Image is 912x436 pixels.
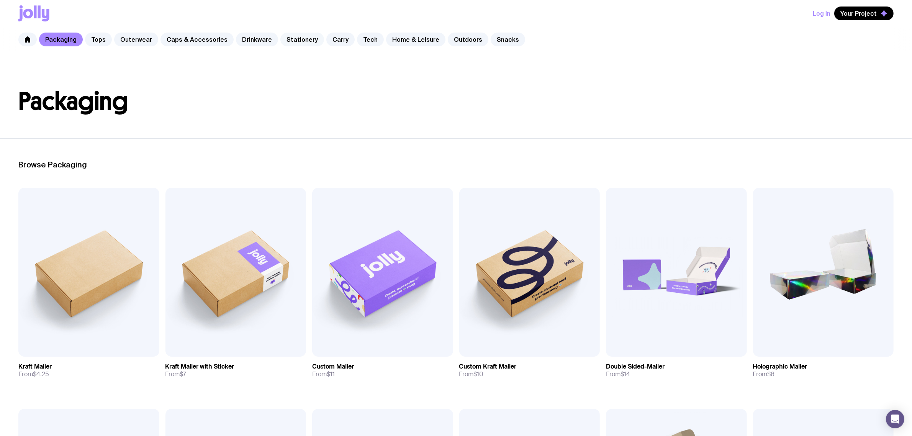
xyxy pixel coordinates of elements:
[236,33,278,46] a: Drinkware
[39,33,83,46] a: Packaging
[165,363,234,370] h3: Kraft Mailer with Sticker
[459,363,517,370] h3: Custom Kraft Mailer
[327,370,335,378] span: $11
[33,370,49,378] span: $4.25
[18,89,894,114] h1: Packaging
[326,33,355,46] a: Carry
[18,363,52,370] h3: Kraft Mailer
[357,33,384,46] a: Tech
[753,363,807,370] h3: Holographic Mailer
[386,33,445,46] a: Home & Leisure
[165,357,306,384] a: Kraft Mailer with StickerFrom$7
[459,370,484,378] span: From
[621,370,630,378] span: $14
[886,410,904,428] div: Open Intercom Messenger
[813,7,830,20] button: Log In
[18,370,49,378] span: From
[18,357,159,384] a: Kraft MailerFrom$4.25
[834,7,894,20] button: Your Project
[474,370,484,378] span: $10
[448,33,488,46] a: Outdoors
[768,370,775,378] span: $8
[753,357,894,384] a: Holographic MailerFrom$8
[312,370,335,378] span: From
[606,363,665,370] h3: Double Sided-Mailer
[180,370,187,378] span: $7
[280,33,324,46] a: Stationery
[312,363,354,370] h3: Custom Mailer
[606,370,630,378] span: From
[491,33,525,46] a: Snacks
[160,33,234,46] a: Caps & Accessories
[18,160,894,169] h2: Browse Packaging
[459,357,600,384] a: Custom Kraft MailerFrom$10
[312,357,453,384] a: Custom MailerFrom$11
[165,370,187,378] span: From
[753,370,775,378] span: From
[114,33,158,46] a: Outerwear
[85,33,112,46] a: Tops
[840,10,877,17] span: Your Project
[606,357,747,384] a: Double Sided-MailerFrom$14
